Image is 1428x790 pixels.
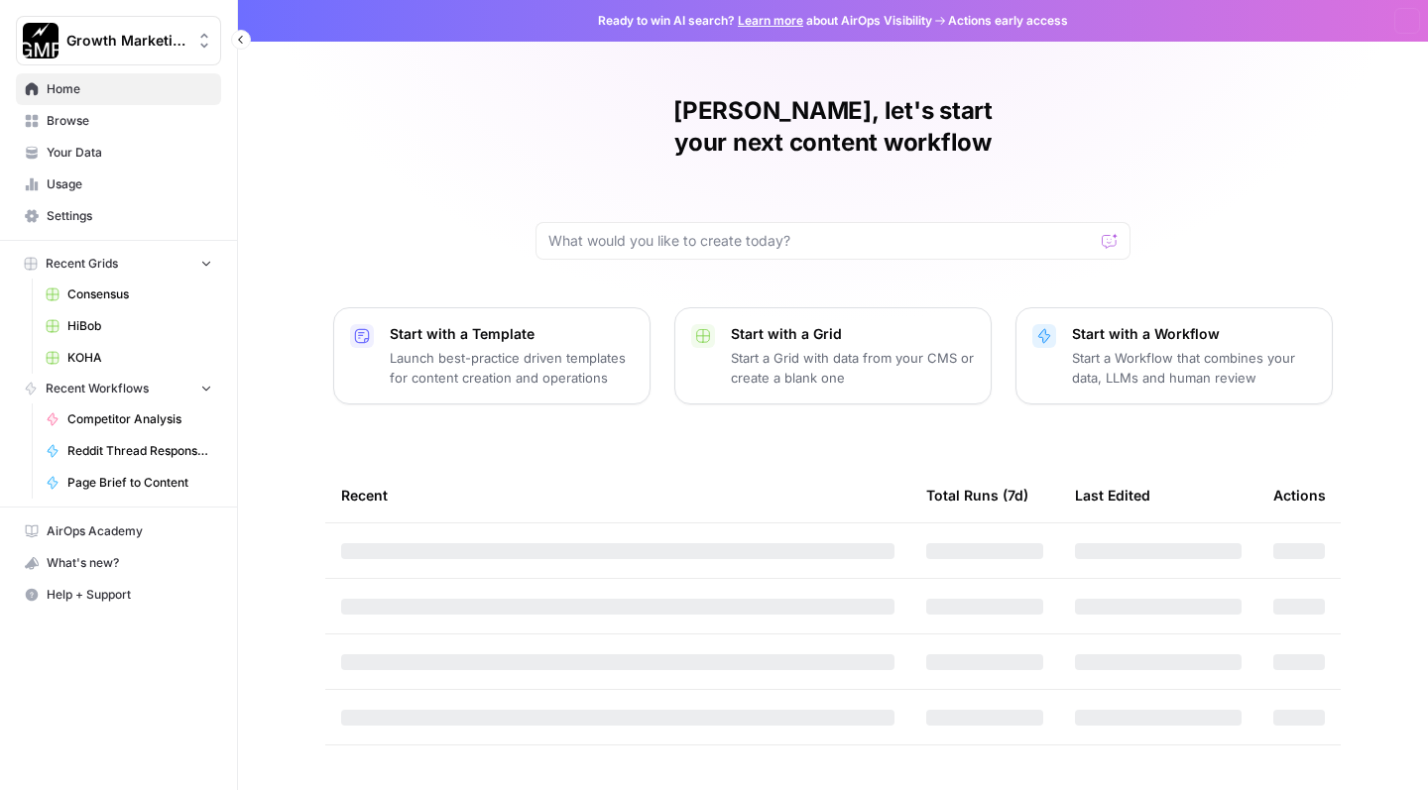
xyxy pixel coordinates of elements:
[16,374,221,403] button: Recent Workflows
[333,307,651,404] button: Start with a TemplateLaunch best-practice driven templates for content creation and operations
[47,522,212,540] span: AirOps Academy
[16,73,221,105] a: Home
[16,16,221,65] button: Workspace: Growth Marketing Pro
[16,515,221,547] a: AirOps Academy
[37,310,221,342] a: HiBob
[47,175,212,193] span: Usage
[16,169,221,200] a: Usage
[390,324,634,344] p: Start with a Template
[948,12,1068,30] span: Actions early access
[16,249,221,279] button: Recent Grids
[47,80,212,98] span: Home
[37,467,221,499] a: Page Brief to Content
[47,144,212,162] span: Your Data
[37,435,221,467] a: Reddit Thread Response Generator
[16,200,221,232] a: Settings
[598,12,932,30] span: Ready to win AI search? about AirOps Visibility
[37,279,221,310] a: Consensus
[390,348,634,388] p: Launch best-practice driven templates for content creation and operations
[47,112,212,130] span: Browse
[37,342,221,374] a: KOHA
[674,307,992,404] button: Start with a GridStart a Grid with data from your CMS or create a blank one
[1075,468,1150,522] div: Last Edited
[16,579,221,611] button: Help + Support
[1015,307,1333,404] button: Start with a WorkflowStart a Workflow that combines your data, LLMs and human review
[37,403,221,435] a: Competitor Analysis
[16,137,221,169] a: Your Data
[731,348,975,388] p: Start a Grid with data from your CMS or create a blank one
[67,349,212,367] span: KOHA
[738,13,803,28] a: Learn more
[67,285,212,303] span: Consensus
[67,442,212,460] span: Reddit Thread Response Generator
[16,105,221,137] a: Browse
[16,547,221,579] button: What's new?
[67,474,212,492] span: Page Brief to Content
[46,380,149,397] span: Recent Workflows
[341,468,894,522] div: Recent
[46,255,118,273] span: Recent Grids
[17,548,220,578] div: What's new?
[66,31,186,51] span: Growth Marketing Pro
[548,231,1094,251] input: What would you like to create today?
[535,95,1130,159] h1: [PERSON_NAME], let's start your next content workflow
[1072,348,1316,388] p: Start a Workflow that combines your data, LLMs and human review
[67,410,212,428] span: Competitor Analysis
[731,324,975,344] p: Start with a Grid
[1072,324,1316,344] p: Start with a Workflow
[1273,468,1326,522] div: Actions
[47,207,212,225] span: Settings
[47,586,212,604] span: Help + Support
[67,317,212,335] span: HiBob
[23,23,59,58] img: Growth Marketing Pro Logo
[926,468,1028,522] div: Total Runs (7d)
